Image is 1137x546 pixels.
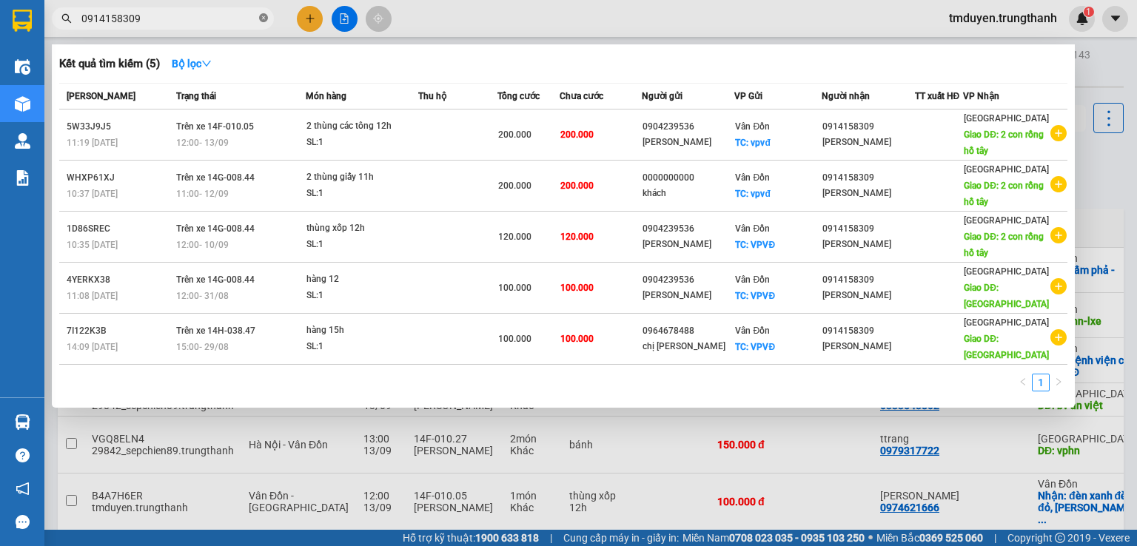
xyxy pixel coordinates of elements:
div: [PERSON_NAME] [643,135,734,150]
button: Bộ lọcdown [160,52,224,75]
span: 12:00 - 13/09 [176,138,229,148]
button: right [1050,374,1067,391]
div: 0914158309 [822,119,913,135]
span: TC: VPVĐ [735,240,775,250]
span: 120.000 [560,232,594,242]
div: 7I122K3B [67,323,172,339]
div: 0904239536 [643,272,734,288]
span: TC: VPVĐ [735,291,775,301]
span: right [1054,377,1063,386]
div: [PERSON_NAME] [643,288,734,303]
span: [PERSON_NAME] [67,91,135,101]
span: 200.000 [560,181,594,191]
span: Trên xe 14H-038.47 [176,326,255,336]
span: 11:00 - 12/09 [176,189,229,199]
div: 0914158309 [822,272,913,288]
span: Trên xe 14G-008.44 [176,274,255,285]
div: 0000000000 [643,170,734,186]
div: 4YERKX38 [67,272,172,288]
span: Trên xe 14G-008.44 [176,172,255,183]
div: thùng xốp 12h [306,220,417,237]
span: plus-circle [1050,176,1067,192]
a: 1 [1033,374,1049,391]
span: Giao DĐ: 2 con rồng hồ tây [964,129,1044,156]
div: SL: 1 [306,135,417,151]
span: Người nhận [822,91,870,101]
div: [PERSON_NAME] [822,186,913,201]
span: 14:09 [DATE] [67,342,118,352]
span: [GEOGRAPHIC_DATA] [964,215,1049,226]
span: 200.000 [498,129,531,140]
span: VP Gửi [734,91,762,101]
span: Trên xe 14F-010.05 [176,121,254,132]
span: TC: vpvđ [735,189,770,199]
div: 1D86SREC [67,221,172,237]
div: 0914158309 [822,323,913,339]
span: 100.000 [498,334,531,344]
span: message [16,515,30,529]
div: 0964678488 [643,323,734,339]
span: plus-circle [1050,125,1067,141]
img: warehouse-icon [15,133,30,149]
img: logo-vxr [13,10,32,32]
span: 11:19 [DATE] [67,138,118,148]
button: left [1014,374,1032,391]
strong: Bộ lọc [172,58,212,70]
div: hàng 12 [306,272,417,288]
span: 11:08 [DATE] [67,291,118,301]
div: khách [643,186,734,201]
div: hàng 15h [306,323,417,339]
span: down [201,58,212,69]
span: close-circle [259,12,268,26]
div: 0904239536 [643,119,734,135]
div: [PERSON_NAME] [822,339,913,354]
div: WHXP61XJ [67,170,172,186]
span: Trên xe 14G-008.44 [176,223,255,234]
span: VP Nhận [963,91,999,101]
div: chị [PERSON_NAME] [643,339,734,354]
div: [PERSON_NAME] [822,135,913,150]
span: 100.000 [560,283,594,293]
span: search [61,13,72,24]
span: left [1019,377,1027,386]
span: Chưa cước [560,91,603,101]
div: [PERSON_NAME] [643,237,734,252]
div: [PERSON_NAME] [822,288,913,303]
div: SL: 1 [306,288,417,304]
span: Trạng thái [176,91,216,101]
img: warehouse-icon [15,414,30,430]
span: Vân Đồn [735,121,770,132]
span: 10:35 [DATE] [67,240,118,250]
span: 120.000 [498,232,531,242]
span: Giao DĐ: 2 con rồng hồ tây [964,181,1044,207]
span: question-circle [16,448,30,462]
span: 15:00 - 29/08 [176,342,229,352]
span: TT xuất HĐ [915,91,960,101]
span: 12:00 - 10/09 [176,240,229,250]
div: SL: 1 [306,339,417,355]
div: 0904239536 [643,221,734,237]
span: plus-circle [1050,227,1067,243]
span: TC: VPVĐ [735,342,775,352]
span: 10:37 [DATE] [67,189,118,199]
div: 2 thùng giấy 11h [306,169,417,186]
input: Tìm tên, số ĐT hoặc mã đơn [81,10,256,27]
span: [GEOGRAPHIC_DATA] [964,266,1049,277]
span: Món hàng [306,91,346,101]
span: 100.000 [560,334,594,344]
span: Vân Đồn [735,172,770,183]
span: 100.000 [498,283,531,293]
img: warehouse-icon [15,96,30,112]
span: [GEOGRAPHIC_DATA] [964,113,1049,124]
div: 5W33J9J5 [67,119,172,135]
span: Tổng cước [497,91,540,101]
span: 200.000 [560,129,594,140]
span: Vân Đồn [735,223,770,234]
div: 0914158309 [822,221,913,237]
span: plus-circle [1050,278,1067,294]
span: Giao DĐ: [GEOGRAPHIC_DATA] [964,283,1049,309]
img: solution-icon [15,170,30,186]
span: notification [16,482,30,496]
span: Thu hộ [418,91,446,101]
div: [PERSON_NAME] [822,237,913,252]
